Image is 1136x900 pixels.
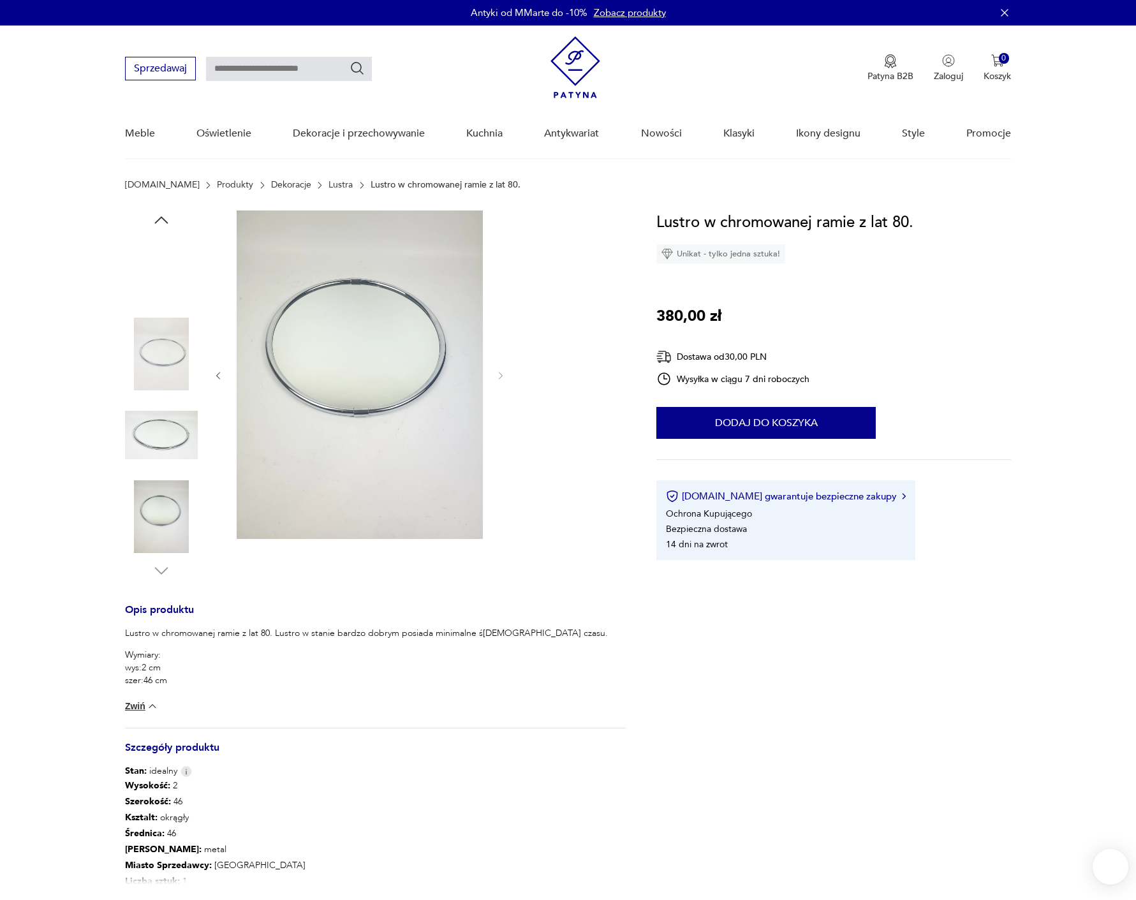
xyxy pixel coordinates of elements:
[125,180,200,190] a: [DOMAIN_NAME]
[293,109,425,158] a: Dekoracje i przechowywanie
[867,54,913,82] button: Patyna B2B
[999,53,1010,64] div: 0
[125,65,196,74] a: Sprzedawaj
[146,700,159,712] img: chevron down
[656,304,721,328] p: 380,00 zł
[471,6,587,19] p: Antyki od MMarte do -10%
[125,778,306,793] p: 2
[666,490,679,503] img: Ikona certyfikatu
[125,744,626,765] h3: Szczegóły produktu
[466,109,503,158] a: Kuchnia
[594,6,666,19] a: Zobacz produkty
[125,809,306,825] p: okrągły
[125,873,306,889] p: 1
[125,318,198,390] img: Zdjęcie produktu Lustro w chromowanej ramie z lat 80.
[991,54,1004,67] img: Ikona koszyka
[1093,849,1128,885] iframe: Smartsupp widget button
[125,480,198,553] img: Zdjęcie produktu Lustro w chromowanej ramie z lat 80.
[984,70,1011,82] p: Koszyk
[125,57,196,80] button: Sprzedawaj
[125,779,170,792] b: Wysokość :
[125,843,202,855] b: [PERSON_NAME] :
[656,244,785,263] div: Unikat - tylko jedna sztuka!
[656,349,809,365] div: Dostawa od 30,00 PLN
[196,109,251,158] a: Oświetlenie
[125,811,158,823] b: Ksztalt :
[723,109,755,158] a: Klasyki
[666,508,752,520] li: Ochrona Kupującego
[867,54,913,82] a: Ikona medaluPatyna B2B
[125,875,180,887] b: Liczba sztuk:
[966,109,1011,158] a: Promocje
[237,210,483,539] img: Zdjęcie produktu Lustro w chromowanej ramie z lat 80.
[125,841,306,857] p: metal
[641,109,682,158] a: Nowości
[125,857,306,873] p: [GEOGRAPHIC_DATA]
[125,827,165,839] b: Średnica :
[656,349,672,365] img: Ikona dostawy
[125,825,306,841] p: 46
[656,407,876,439] button: Dodaj do koszyka
[934,70,963,82] p: Zaloguj
[371,180,520,190] p: Lustro w chromowanej ramie z lat 80.
[661,248,673,260] img: Ikona diamentu
[350,61,365,76] button: Szukaj
[934,54,963,82] button: Zaloguj
[125,606,626,627] h3: Opis produktu
[656,371,809,387] div: Wysyłka w ciągu 7 dni roboczych
[125,627,608,640] p: Lustro w chromowanej ramie z lat 80. Lustro w stanie bardzo dobrym posiada minimalne ś[DEMOGRAPHI...
[666,538,728,550] li: 14 dni na zwrot
[181,766,192,777] img: Info icon
[217,180,253,190] a: Produkty
[902,493,906,499] img: Ikona strzałki w prawo
[902,109,925,158] a: Style
[125,795,171,808] b: Szerokość :
[125,793,306,809] p: 46
[125,236,198,309] img: Zdjęcie produktu Lustro w chromowanej ramie z lat 80.
[125,765,147,777] b: Stan:
[942,54,955,67] img: Ikonka użytkownika
[544,109,599,158] a: Antykwariat
[796,109,860,158] a: Ikony designu
[125,700,159,712] button: Zwiń
[984,54,1011,82] button: 0Koszyk
[125,859,212,871] b: Miasto Sprzedawcy :
[125,109,155,158] a: Meble
[656,210,913,235] h1: Lustro w chromowanej ramie z lat 80.
[867,70,913,82] p: Patyna B2B
[328,180,353,190] a: Lustra
[550,36,600,98] img: Patyna - sklep z meblami i dekoracjami vintage
[125,399,198,471] img: Zdjęcie produktu Lustro w chromowanej ramie z lat 80.
[125,765,177,778] span: idealny
[271,180,311,190] a: Dekoracje
[666,523,747,535] li: Bezpieczna dostawa
[666,490,905,503] button: [DOMAIN_NAME] gwarantuje bezpieczne zakupy
[125,649,608,687] p: Wymiary: wys:2 cm szer:46 cm
[884,54,897,68] img: Ikona medalu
